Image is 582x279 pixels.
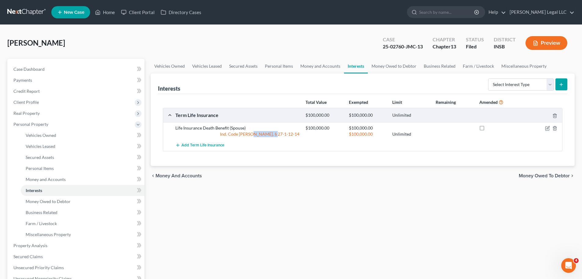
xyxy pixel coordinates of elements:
[26,232,71,237] span: Miscellaneous Property
[92,7,118,18] a: Home
[26,199,71,204] span: Money Owed to Debtor
[9,251,145,262] a: Secured Claims
[368,59,420,74] a: Money Owed to Debtor
[420,59,459,74] a: Business Related
[21,163,145,174] a: Personal Items
[7,38,65,47] span: [PERSON_NAME]
[349,100,368,105] strong: Exempted
[13,243,47,248] span: Property Analysis
[151,59,189,74] a: Vehicles Owned
[498,59,550,74] a: Miscellaneous Property
[525,36,567,50] button: Preview
[433,36,456,43] div: Chapter
[346,131,389,137] div: $100,000.00
[21,218,145,229] a: Farm / Livestock
[189,59,225,74] a: Vehicles Leased
[9,64,145,75] a: Case Dashboard
[151,173,202,178] button: chevron_left Money and Accounts
[297,59,344,74] a: Money and Accounts
[26,221,57,226] span: Farm / Livestock
[26,210,57,215] span: Business Related
[13,111,40,116] span: Real Property
[64,10,84,15] span: New Case
[13,122,48,127] span: Personal Property
[9,240,145,251] a: Property Analysis
[175,140,224,151] button: Add Term Life Insurance
[21,207,145,218] a: Business Related
[519,173,570,178] span: Money Owed to Debtor
[13,89,40,94] span: Credit Report
[302,125,346,131] div: $100,000.00
[26,144,55,149] span: Vehicles Leased
[9,86,145,97] a: Credit Report
[172,112,302,118] div: Term Life Insurance
[21,141,145,152] a: Vehicles Leased
[392,100,402,105] strong: Limit
[261,59,297,74] a: Personal Items
[172,125,302,131] div: Life Insurance Death Benefit (Spouse)
[158,85,180,92] div: Interests
[451,43,456,49] span: 13
[459,59,498,74] a: Farm / Livestock
[172,131,302,137] div: Ind. Code [PERSON_NAME]. § 27-1-12-14
[519,173,575,178] button: Money Owed to Debtor chevron_right
[344,59,368,74] a: Interests
[9,75,145,86] a: Payments
[13,265,64,270] span: Unsecured Priority Claims
[225,59,261,74] a: Secured Assets
[21,152,145,163] a: Secured Assets
[485,7,506,18] a: Help
[306,100,327,105] strong: Total Value
[561,258,576,273] iframe: Intercom live chat
[479,100,498,105] strong: Amended
[383,43,423,50] div: 25-02760-JMC-13
[118,7,158,18] a: Client Portal
[507,7,574,18] a: [PERSON_NAME] Legal LLC
[21,196,145,207] a: Money Owed to Debtor
[26,188,42,193] span: Interests
[574,258,579,263] span: 4
[21,174,145,185] a: Money and Accounts
[389,112,433,118] div: Unlimited
[346,125,389,131] div: $100,000.00
[13,254,43,259] span: Secured Claims
[419,6,475,18] input: Search by name...
[466,36,484,43] div: Status
[151,173,156,178] i: chevron_left
[494,36,516,43] div: District
[383,36,423,43] div: Case
[21,229,145,240] a: Miscellaneous Property
[433,43,456,50] div: Chapter
[13,77,32,83] span: Payments
[21,130,145,141] a: Vehicles Owned
[346,112,389,118] div: $100,000.00
[9,262,145,273] a: Unsecured Priority Claims
[302,112,346,118] div: $100,000.00
[494,43,516,50] div: INSB
[13,66,45,72] span: Case Dashboard
[570,173,575,178] i: chevron_right
[13,100,39,105] span: Client Profile
[21,185,145,196] a: Interests
[389,131,433,137] div: Unlimited
[436,100,456,105] strong: Remaining
[26,133,56,138] span: Vehicles Owned
[156,173,202,178] span: Money and Accounts
[26,166,54,171] span: Personal Items
[26,177,66,182] span: Money and Accounts
[181,143,224,148] span: Add Term Life Insurance
[158,7,204,18] a: Directory Cases
[26,155,54,160] span: Secured Assets
[466,43,484,50] div: Filed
